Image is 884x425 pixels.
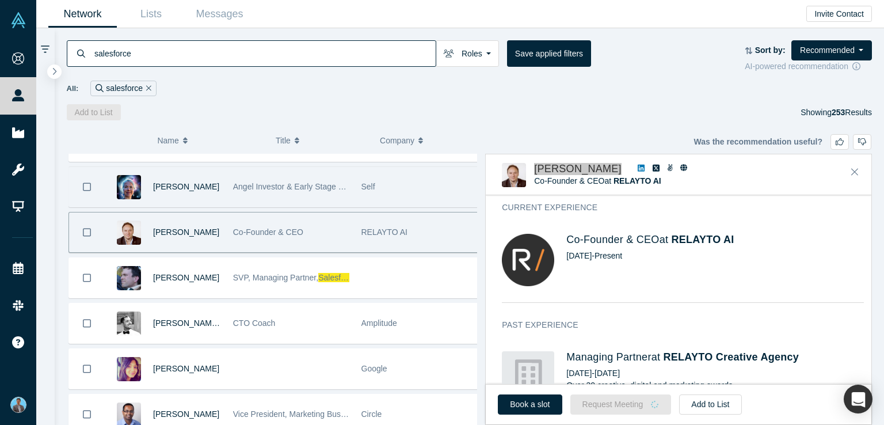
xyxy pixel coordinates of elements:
[361,182,375,191] span: Self
[534,163,622,174] a: [PERSON_NAME]
[846,163,863,181] button: Close
[157,128,264,153] button: Name
[233,318,276,328] span: CTO Coach
[48,1,117,28] a: Network
[10,397,26,413] img: Akshay Panse's Account
[570,394,672,415] button: Request Meeting
[436,40,499,67] button: Roles
[502,202,848,214] h3: Current Experience
[534,176,661,185] span: Co-Founder & CEO at
[791,40,872,60] button: Recommended
[502,319,848,331] h3: Past Experience
[566,367,864,380] div: [DATE] - [DATE]
[153,364,219,373] a: [PERSON_NAME]
[117,266,141,290] img: Matthew Garratt's Profile Image
[117,357,141,381] img: Anshu Agarwal's Profile Image
[664,351,799,363] a: RELAYTO Creative Agency
[10,12,26,28] img: Alchemist Vault Logo
[117,175,141,199] img: Susan Kimberlin's Profile Image
[318,273,356,282] span: Salesforce
[380,128,414,153] span: Company
[832,108,872,117] span: Results
[93,40,436,67] input: Search by name, title, company, summary, expertise, investment criteria or topics of focus
[361,318,397,328] span: Amplitude
[69,258,105,298] button: Bookmark
[806,6,872,22] button: Invite Contact
[117,1,185,28] a: Lists
[502,351,554,404] img: RELAYTO Creative Agency's Logo
[694,134,871,150] div: Was the recommendation useful?
[671,234,734,245] a: RELAYTO AI
[90,81,156,96] div: salesforce
[185,1,254,28] a: Messages
[502,234,554,286] img: RELAYTO AI's Logo
[233,182,393,191] span: Angel Investor & Early Stage Startup Advisor
[233,409,443,419] span: Vice President, Marketing Business Planning and Analytics
[233,227,303,237] span: Co-Founder & CEO
[153,273,219,282] a: [PERSON_NAME]
[614,176,661,185] a: RELAYTO AI
[153,227,219,237] a: [PERSON_NAME]
[157,128,178,153] span: Name
[276,128,291,153] span: Title
[67,104,121,120] button: Add to List
[566,234,864,246] h4: Co-Founder & CEO at
[755,45,786,55] strong: Sort by:
[69,303,105,343] button: Bookmark
[69,167,105,207] button: Bookmark
[507,40,591,67] button: Save applied filters
[832,108,845,117] strong: 253
[233,273,318,282] span: SVP, Managing Partner,
[361,409,382,419] span: Circle
[153,318,280,328] a: [PERSON_NAME] "Moose" Paksoy
[745,60,872,73] div: AI-powered recommendation
[67,83,79,94] span: All:
[801,104,872,120] div: Showing
[276,128,368,153] button: Title
[566,250,864,262] div: [DATE] - Present
[143,82,151,95] button: Remove Filter
[679,394,741,415] button: Add to List
[498,394,562,415] a: Book a slot
[361,227,407,237] span: RELAYTO AI
[69,212,105,252] button: Bookmark
[117,312,141,336] img: Mustafa "Moose" Paksoy's Profile Image
[361,364,387,373] span: Google
[566,380,864,392] p: Over 30 creative, digital and marketing awards
[69,349,105,389] button: Bookmark
[153,182,219,191] a: [PERSON_NAME]
[566,351,864,364] h4: Managing Partner at
[380,128,472,153] button: Company
[153,409,219,419] a: [PERSON_NAME]
[117,221,141,245] img: Alex Shevelenko's Profile Image
[502,163,526,187] img: Alex Shevelenko's Profile Image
